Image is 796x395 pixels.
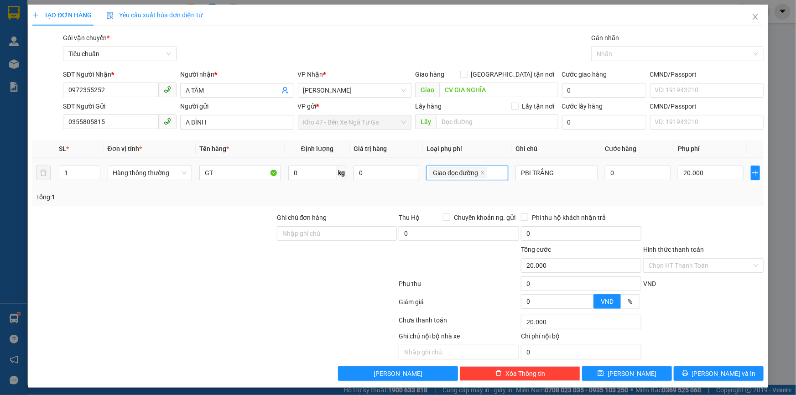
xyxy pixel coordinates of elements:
div: Tổng: 1 [36,192,307,202]
span: phone [164,86,171,93]
input: Cước giao hàng [562,83,646,98]
span: Giao [415,83,439,97]
span: Phụ phí [678,145,700,152]
div: Giảm giá [398,297,520,313]
span: [GEOGRAPHIC_DATA] tận nơi [468,69,558,79]
div: Ghi chú nội bộ nhà xe [399,331,519,345]
div: Người nhận [180,69,294,79]
input: Cước lấy hàng [562,115,646,130]
span: save [598,370,604,377]
button: [PERSON_NAME] [338,366,458,381]
span: user-add [281,87,289,94]
span: Lấy tận nơi [519,101,558,111]
span: BXNTG1408250005 - [42,36,125,61]
span: Gửi: [42,5,152,25]
span: Tiêu chuẩn [68,47,171,61]
span: % [628,298,632,305]
span: VP Nhận [298,71,323,78]
div: CMND/Passport [650,69,764,79]
span: plus [751,169,760,177]
span: 46138_dannhi.tienoanh - In: [42,45,125,61]
label: Cước giao hàng [562,71,607,78]
div: SĐT Người Nhận [63,69,177,79]
label: Ghi chú đơn hàng [277,214,327,221]
span: Giá trị hàng [354,145,387,152]
span: Thu Hộ [399,214,420,221]
span: close [752,13,759,21]
span: plus [32,12,39,18]
span: Đơn vị tính [108,145,142,152]
span: Giao dọc đường [429,167,487,178]
input: VD: Bàn, Ghế [199,166,281,180]
span: A CƯỜNG - 0932723013 [42,27,125,35]
input: 0 [354,166,419,180]
div: Chưa thanh toán [398,315,520,331]
span: kg [337,166,346,180]
span: Gói vận chuyển [63,34,109,42]
div: Người gửi [180,101,294,111]
span: VND [643,280,656,287]
span: TẠO ĐƠN HÀNG [32,11,92,19]
span: Tổng cước [521,246,551,253]
button: save[PERSON_NAME] [582,366,672,381]
strong: Nhận: [5,66,109,116]
input: Ghi chú đơn hàng [277,226,397,241]
span: Yêu cầu xuất hóa đơn điện tử [106,11,203,19]
span: Hòa Thắng [5,66,109,116]
span: Giao hàng [415,71,444,78]
span: Lấy [415,114,436,129]
span: Tên hàng [199,145,229,152]
th: Ghi chú [512,140,601,158]
span: [PERSON_NAME] và In [692,369,756,379]
div: Phụ thu [398,279,520,295]
span: Giao dọc đường [433,168,479,178]
span: delete [495,370,502,377]
span: 14:12:07 [DATE] [50,53,103,61]
span: Cước hàng [605,145,636,152]
span: Kho 47 - Bến Xe Ngã Tư Ga [303,115,406,129]
label: Cước lấy hàng [562,103,603,110]
span: Định lượng [301,145,333,152]
label: Hình thức thanh toán [643,246,704,253]
span: Lấy hàng [415,103,442,110]
span: Hàng thông thường [113,166,187,180]
span: Xóa Thông tin [505,369,545,379]
button: deleteXóa Thông tin [460,366,580,381]
img: icon [106,12,114,19]
span: SL [59,145,66,152]
div: CMND/Passport [650,101,764,111]
span: [PERSON_NAME] [608,369,656,379]
div: VP gửi [298,101,411,111]
input: Nhập ghi chú [399,345,519,359]
div: SĐT Người Gửi [63,101,177,111]
input: Ghi Chú [515,166,598,180]
button: Close [743,5,768,30]
span: [PERSON_NAME] [374,369,422,379]
span: Chuyển khoản ng. gửi [450,213,519,223]
span: VND [601,298,614,305]
span: close [480,171,485,176]
label: Gán nhãn [591,34,619,42]
button: plus [751,166,760,180]
span: Phí thu hộ khách nhận trả [528,213,609,223]
button: printer[PERSON_NAME] và In [674,366,764,381]
span: Kho 47 - Bến Xe Ngã Tư Ga [42,5,152,25]
span: printer [682,370,688,377]
th: Loại phụ phí [423,140,512,158]
button: delete [36,166,51,180]
div: Chi phí nội bộ [521,331,641,345]
span: phone [164,118,171,125]
span: Cư Kuin [303,83,406,97]
input: Dọc đường [439,83,558,97]
input: Dọc đường [436,114,558,129]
